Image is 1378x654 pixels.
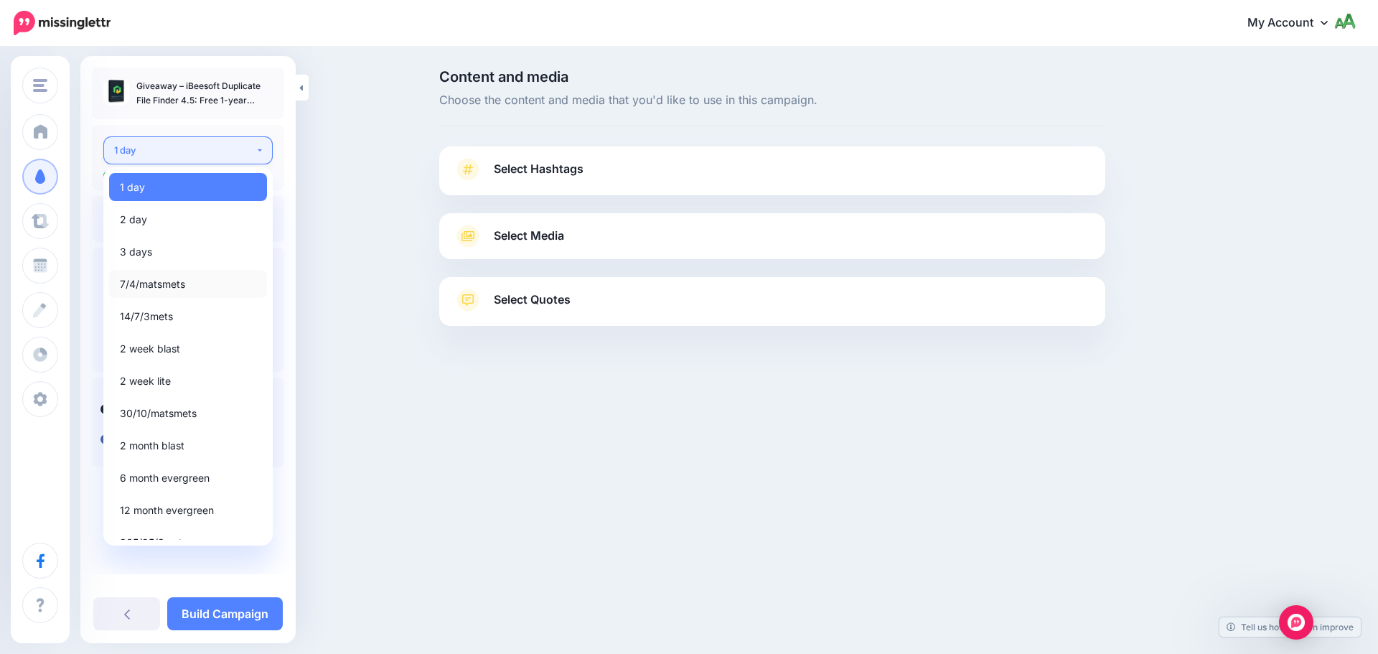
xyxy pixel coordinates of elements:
a: Select Media [454,225,1091,248]
span: 2 month blast [120,437,184,454]
span: 2 week blast [120,340,180,358]
img: menu.png [33,79,47,92]
a: Select Quotes [454,289,1091,326]
span: Choose the content and media that you'd like to use in this campaign. [439,91,1105,110]
span: 14/7/3mets [120,308,173,325]
img: Missinglettr [14,11,111,35]
a: My Account [1233,6,1356,41]
span: Select Media [494,226,564,246]
button: 1 day [103,136,273,164]
a: Tell us how we can improve [1219,617,1361,637]
span: 3 days [120,243,152,261]
div: Open Intercom Messenger [1279,605,1313,640]
span: 7/4/matsmets [120,276,185,293]
a: Select Hashtags [454,158,1091,195]
span: 6 month evergreen [120,470,210,487]
p: Giveaway – iBeesoft Duplicate File Finder 4.5: Free 1-year License Key | Similar and Duplicate Fi... [136,79,273,108]
span: 12 month evergreen [120,502,214,519]
span: Select Quotes [494,290,571,309]
span: 30/10/matsmets [120,405,197,422]
img: 88e75bc83e19d963691608a8060a29be_thumb.jpg [103,79,129,105]
span: 2 week lite [120,373,171,390]
span: Select Hashtags [494,159,583,179]
div: 1 day [114,142,256,159]
span: 2 day [120,211,147,228]
span: 1 day [120,179,145,196]
span: Content and media [439,70,1105,84]
span: 365/25/3mats [120,534,187,551]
